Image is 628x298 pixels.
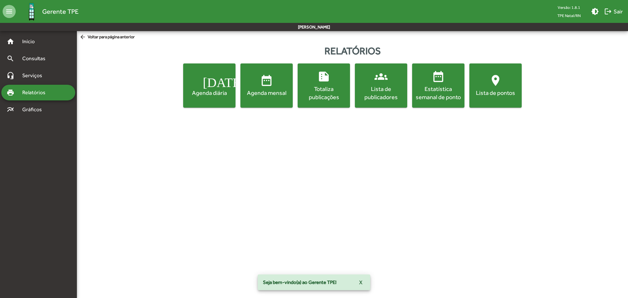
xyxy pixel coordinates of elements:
button: Agenda mensal [240,63,293,108]
button: Agenda diária [183,63,235,108]
mat-icon: location_on [489,74,502,87]
mat-icon: brightness_medium [591,8,599,15]
mat-icon: multiline_chart [7,106,14,114]
mat-icon: date_range [432,70,445,83]
span: Seja bem-vindo(a) ao Gerente TPE! [263,279,337,286]
span: Gráficos [18,106,51,114]
span: Relatórios [18,89,54,96]
button: Estatística semanal de ponto [412,63,464,108]
a: Gerente TPE [16,1,78,22]
div: Relatórios [77,44,628,58]
mat-icon: logout [604,8,612,15]
img: Logo [21,1,42,22]
span: Gerente TPE [42,6,78,17]
mat-icon: menu [3,5,16,18]
button: Totaliza publicações [298,63,350,108]
mat-icon: arrow_back [79,34,88,41]
button: Lista de publicadores [355,63,407,108]
div: Estatística semanal de ponto [413,85,463,101]
span: X [359,276,362,288]
div: Agenda mensal [242,89,291,97]
div: Versão: 1.8.1 [552,3,586,11]
div: Totaliza publicações [299,85,349,101]
span: Sair [604,6,623,17]
button: Lista de pontos [469,63,522,108]
mat-icon: summarize [317,70,330,83]
span: Consultas [18,55,54,62]
div: Lista de pontos [471,89,520,97]
mat-icon: date_range [260,74,273,87]
mat-icon: groups [375,70,388,83]
div: Agenda diária [184,89,234,97]
mat-icon: [DATE] [203,74,216,87]
mat-icon: home [7,38,14,45]
button: X [354,276,368,288]
span: Voltar para página anterior [79,34,135,41]
span: Serviços [18,72,51,79]
button: Sair [602,6,625,17]
span: Início [18,38,44,45]
mat-icon: headset_mic [7,72,14,79]
span: TPE Natal/RN [552,11,586,20]
mat-icon: search [7,55,14,62]
div: Lista de publicadores [356,85,406,101]
mat-icon: print [7,89,14,96]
